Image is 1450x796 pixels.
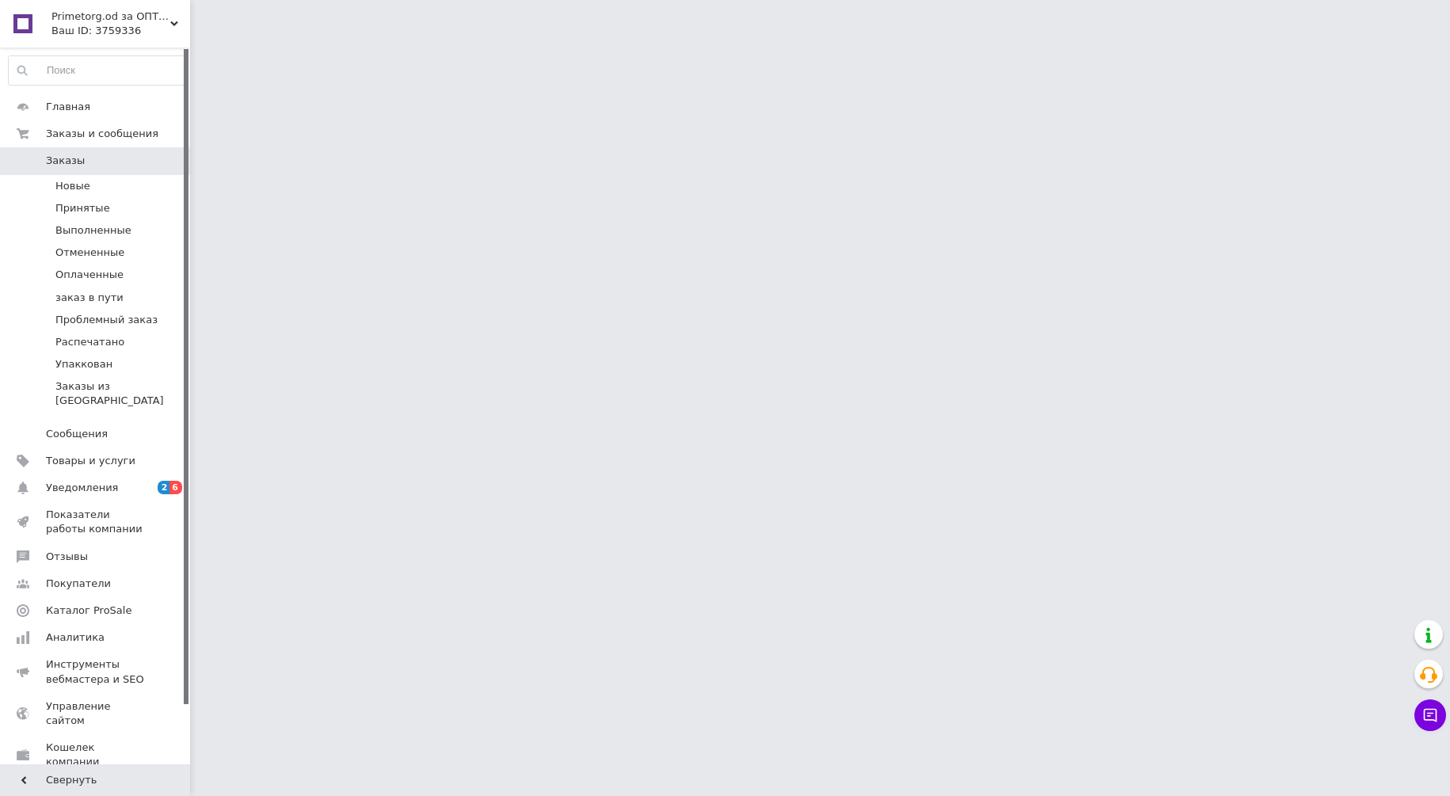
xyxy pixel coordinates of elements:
span: Сообщения [46,427,108,441]
span: Заказы из [GEOGRAPHIC_DATA] [55,379,185,408]
span: 6 [169,481,182,494]
span: Кошелек компании [46,741,147,769]
span: Заказы [46,154,85,168]
span: Оплаченные [55,268,124,282]
input: Поиск [9,56,185,85]
span: Primetorg.od за ОПТом [51,10,170,24]
span: Аналитика [46,630,105,645]
span: Управление сайтом [46,699,147,728]
span: Упаккован [55,357,112,371]
span: Выполненные [55,223,131,238]
span: Каталог ProSale [46,604,131,618]
span: Покупатели [46,577,111,591]
span: Заказы и сообщения [46,127,158,141]
span: Показатели работы компании [46,508,147,536]
span: Распечатано [55,335,124,349]
span: Принятые [55,201,110,215]
span: Уведомления [46,481,118,495]
span: Проблемный заказ [55,313,158,327]
span: 2 [158,481,170,494]
div: Ваш ID: 3759336 [51,24,190,38]
span: Отзывы [46,550,88,564]
span: заказ в пути [55,291,124,305]
span: Инструменты вебмастера и SEO [46,657,147,686]
span: Отмененные [55,246,124,260]
span: Товары и услуги [46,454,135,468]
span: Главная [46,100,90,114]
button: Чат с покупателем [1414,699,1446,731]
span: Новые [55,179,90,193]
